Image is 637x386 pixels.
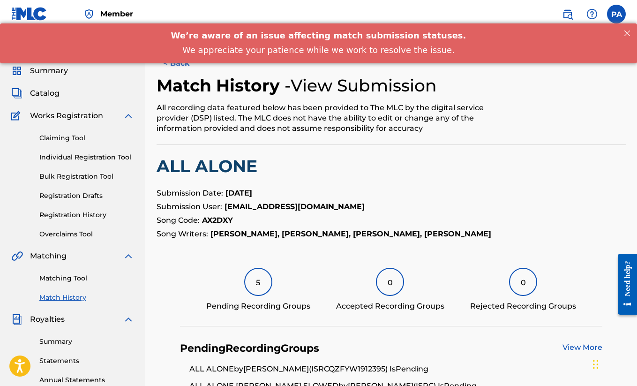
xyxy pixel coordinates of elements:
[157,202,222,211] span: Submission User:
[558,5,577,23] a: Public Search
[157,75,285,96] h2: Match History
[336,301,444,312] div: Accepted Recording Groups
[171,7,466,17] span: We’re aware of an issue affecting match submission statuses.
[157,229,208,238] span: Song Writers:
[225,189,252,197] strong: [DATE]
[157,216,200,225] span: Song Code:
[100,8,133,19] span: Member
[11,65,22,76] img: Summary
[11,65,68,76] a: SummarySummary
[39,273,134,283] a: Matching Tool
[39,337,134,347] a: Summary
[83,8,95,20] img: Top Rightsholder
[157,103,518,134] div: All recording data featured below has been provided to The MLC by the digital service provider (D...
[586,8,598,20] img: help
[611,244,637,325] iframe: Resource Center
[30,314,65,325] span: Royalties
[285,75,437,96] h4: - View Submission
[11,88,22,99] img: Catalog
[123,250,134,262] img: expand
[39,172,134,182] a: Bulk Registration Tool
[583,5,601,23] div: Help
[39,133,134,143] a: Claiming Tool
[123,110,134,121] img: expand
[593,350,599,378] div: Drag
[11,88,60,99] a: CatalogCatalog
[157,189,223,197] span: Submission Date:
[607,5,626,23] div: User Menu
[244,268,272,296] div: 5
[376,268,404,296] div: 0
[225,202,365,211] strong: [EMAIL_ADDRESS][DOMAIN_NAME]
[180,342,319,355] h4: Pending Recording Groups
[39,375,134,385] a: Annual Statements
[30,65,68,76] span: Summary
[509,268,537,296] div: 0
[590,341,637,386] iframe: Chat Widget
[39,356,134,366] a: Statements
[11,314,22,325] img: Royalties
[189,363,602,380] li: ALL ALONE by [PERSON_NAME] (ISRC QZFYW1912395 ) Is Pending
[11,250,23,262] img: Matching
[39,210,134,220] a: Registration History
[39,152,134,162] a: Individual Registration Tool
[157,156,626,177] h2: ALL ALONE
[182,22,455,31] span: We appreciate your patience while we work to resolve the issue.
[470,301,576,312] div: Rejected Recording Groups
[30,110,103,121] span: Works Registration
[210,229,491,238] strong: [PERSON_NAME], [PERSON_NAME], [PERSON_NAME], [PERSON_NAME]
[39,191,134,201] a: Registration Drafts
[39,293,134,303] a: Match History
[206,301,310,312] div: Pending Recording Groups
[202,216,233,225] strong: AX2DXY
[11,7,47,21] img: MLC Logo
[11,110,23,121] img: Works Registration
[562,8,573,20] img: search
[123,314,134,325] img: expand
[30,88,60,99] span: Catalog
[30,250,67,262] span: Matching
[157,52,213,75] button: < Back
[562,343,602,352] a: View More
[39,229,134,239] a: Overclaims Tool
